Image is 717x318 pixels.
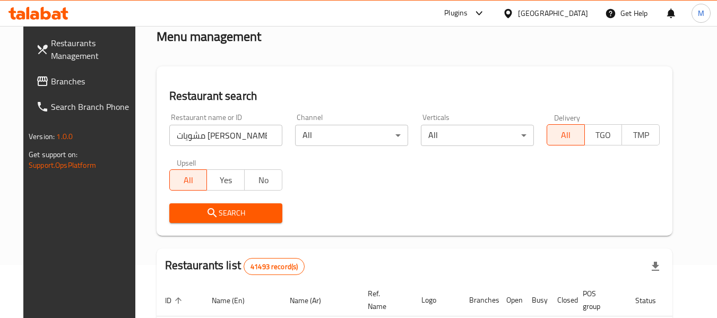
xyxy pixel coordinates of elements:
a: Support.OpsPlatform [29,158,96,172]
span: All [551,127,581,143]
div: All [421,125,534,146]
span: Name (Ar) [290,294,335,307]
button: TMP [621,124,660,145]
span: M [698,7,704,19]
span: 41493 record(s) [244,262,304,272]
th: Closed [549,284,574,316]
span: Ref. Name [368,287,400,313]
th: Logo [413,284,461,316]
button: Yes [206,169,245,191]
button: All [547,124,585,145]
th: Open [498,284,523,316]
span: Status [635,294,670,307]
input: Search for restaurant name or ID.. [169,125,282,146]
a: Branches [28,68,143,94]
span: TMP [626,127,655,143]
h2: Restaurants list [165,257,305,275]
span: All [174,173,203,188]
span: No [249,173,278,188]
label: Upsell [177,159,196,166]
span: Name (En) [212,294,258,307]
div: All [295,125,408,146]
a: Restaurants Management [28,30,143,68]
span: POS group [583,287,614,313]
div: Plugins [444,7,468,20]
span: 1.0.0 [56,130,73,143]
h2: Menu management [157,28,261,45]
span: Branches [51,75,135,88]
button: All [169,169,208,191]
span: Version: [29,130,55,143]
a: Search Branch Phone [28,94,143,119]
div: Export file [643,254,668,279]
button: TGO [584,124,623,145]
div: [GEOGRAPHIC_DATA] [518,7,588,19]
button: No [244,169,282,191]
span: Yes [211,173,240,188]
label: Delivery [554,114,581,121]
span: Search [178,207,274,220]
span: TGO [589,127,618,143]
span: Get support on: [29,148,77,161]
h2: Restaurant search [169,88,660,104]
th: Branches [461,284,498,316]
span: ID [165,294,185,307]
span: Search Branch Phone [51,100,135,113]
th: Busy [523,284,549,316]
button: Search [169,203,282,223]
div: Total records count [244,258,305,275]
span: Restaurants Management [51,37,135,62]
